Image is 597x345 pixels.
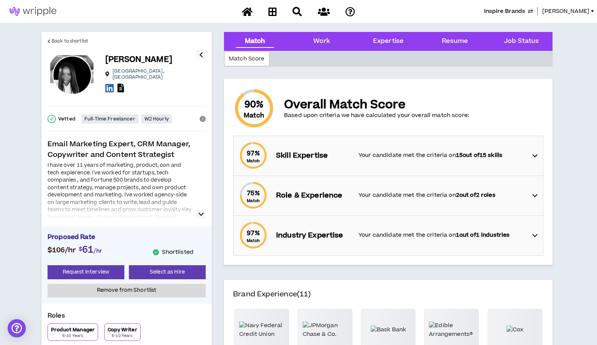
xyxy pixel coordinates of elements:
[247,189,259,198] span: 75 %
[456,151,502,159] strong: 15 out of 15 skills
[48,50,96,99] div: Vanessa P.
[233,216,543,255] div: 97%MatchIndustry ExpertiseYour candidate met the criteria on1out of1 industries
[247,229,259,238] span: 97 %
[200,116,206,122] span: info-circle
[359,151,525,160] p: Your candidate met the criteria on
[82,243,94,256] span: 61
[245,36,265,46] div: Match
[84,116,135,122] p: Full-Time Freelancer
[276,230,351,241] p: Industry Expertise
[504,36,539,46] div: Job Status
[153,249,159,255] span: check-circle
[359,191,525,199] p: Your candidate met the criteria on
[48,245,76,255] span: $106 /hr
[542,7,589,16] span: [PERSON_NAME]
[276,150,351,161] p: Skill Expertise
[233,289,543,309] h4: Brand Experience (11)
[162,248,194,256] p: Shortlisted
[144,116,169,122] p: W2 Hourly
[313,36,330,46] div: Work
[245,99,264,111] span: 90 %
[108,327,137,333] p: Copy Writer
[247,149,259,158] span: 97 %
[48,284,206,298] button: Remove from Shortlist
[52,38,88,45] span: Back to shortlist
[244,111,264,120] small: Match
[225,52,269,66] div: Match Score
[247,158,260,164] small: Match
[303,321,348,339] img: JPMorgan Chase & Co.
[247,238,260,244] small: Match
[48,32,88,50] a: Back to shortlist
[113,68,197,80] p: [GEOGRAPHIC_DATA] , [GEOGRAPHIC_DATA]
[506,326,523,334] img: Cox
[105,54,172,65] p: [PERSON_NAME]
[233,176,543,215] div: 75%MatchRole & ExperienceYour candidate met the criteria on2out of2 roles
[51,327,95,333] p: Product Manager
[373,36,403,46] div: Expertise
[48,162,192,258] div: I have over 11 years of marketing, product, con and tech expierence. I've worked for startups, te...
[239,321,284,339] img: Navy Federal Credit Union
[48,311,206,323] p: Roles
[8,319,26,337] div: Open Intercom Messenger
[484,7,533,16] button: Inspire Brands
[484,7,525,16] span: Inspire Brands
[233,136,543,176] div: 97%MatchSkill ExpertiseYour candidate met the criteria on15out of15 skills
[48,139,206,160] p: Email Marketing Expert, CRM Manager, Copywriter and Content Strategist
[79,245,82,253] span: $
[276,190,351,201] p: Role & Experience
[247,198,260,204] small: Match
[456,231,510,239] strong: 1 out of 1 industries
[371,326,406,334] img: Bask Bank
[129,265,206,279] button: Select as Hire
[58,116,75,122] p: Vetted
[284,98,469,112] p: Overall Match Score
[94,247,102,255] span: /hr
[48,265,124,279] button: Request Interview
[48,233,206,244] p: Proposed Rate
[62,333,83,339] p: 6-10 Years
[442,36,468,46] div: Resume
[429,321,474,339] img: Edible Arrangements®
[359,231,525,239] p: Your candidate met the criteria on
[456,191,495,199] strong: 2 out of 2 roles
[48,115,56,123] span: check-circle
[112,333,133,339] p: 6-10 Years
[284,112,469,119] p: Based upon criteria we have calculated your overall match score:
